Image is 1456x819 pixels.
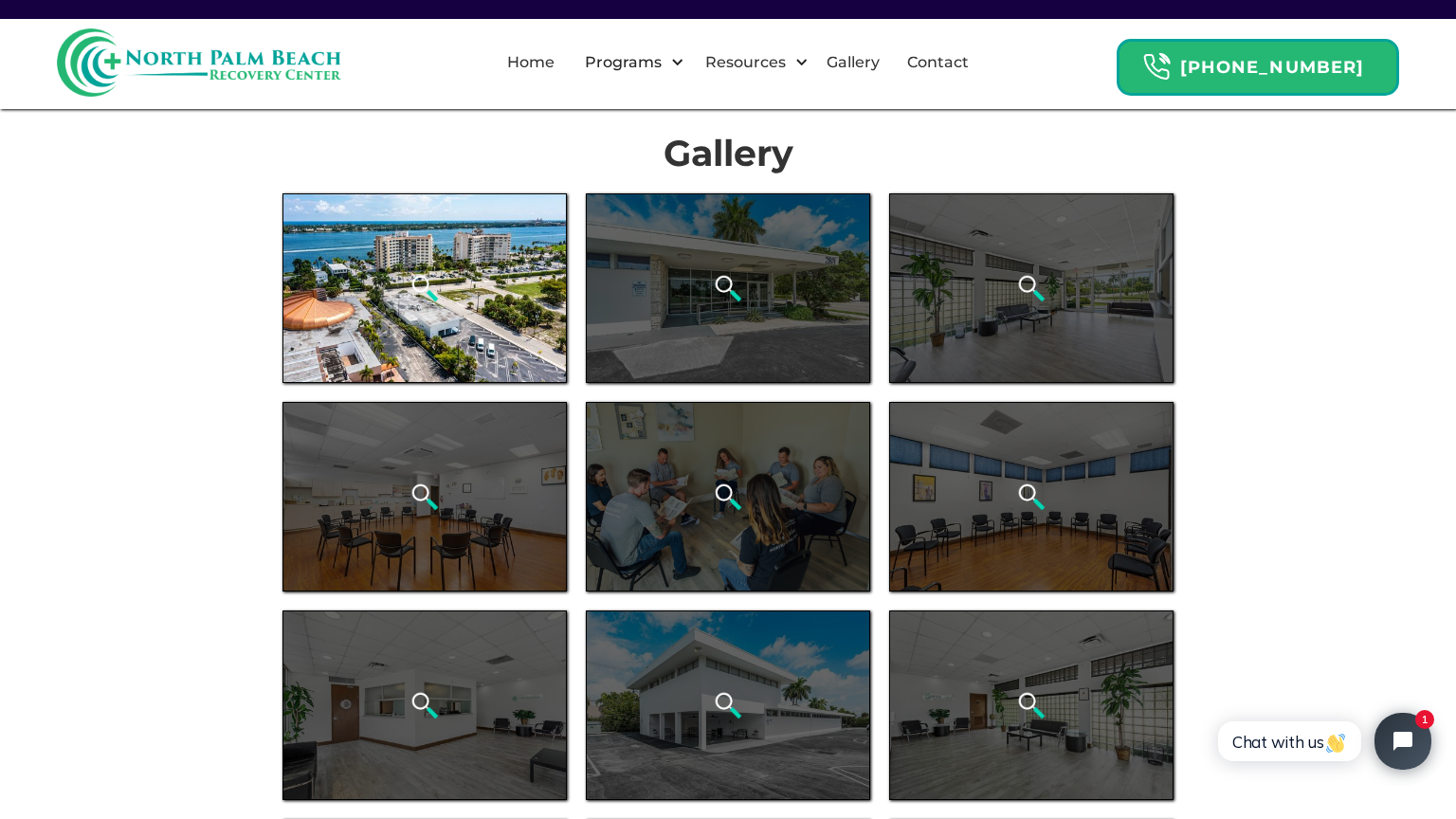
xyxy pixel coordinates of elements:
a: open lightbox [586,402,870,591]
div: Programs [580,51,666,74]
img: Header Calendar Icons [1142,52,1171,82]
div: Programs [569,32,689,93]
a: open lightbox [586,610,870,800]
a: open lightbox [586,193,870,383]
a: open lightbox [889,193,1174,383]
strong: [PHONE_NUMBER] [1180,57,1364,78]
iframe: Tidio Chat [1193,697,1447,786]
a: open lightbox [889,610,1174,800]
a: open lightbox [282,402,567,591]
a: Home [496,32,566,93]
h1: Gallery [282,133,1174,174]
a: Header Calendar Icons[PHONE_NUMBER] [1117,29,1399,96]
div: Resources [689,32,813,93]
a: Gallery [815,32,891,93]
div: Resources [701,51,791,74]
a: open lightbox [282,610,567,800]
a: Contact [896,32,980,93]
a: open lightbox [282,193,567,383]
a: open lightbox [889,402,1174,591]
